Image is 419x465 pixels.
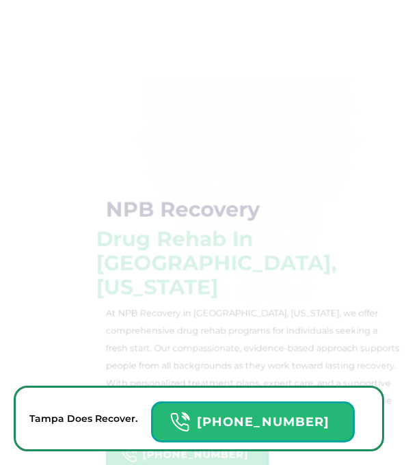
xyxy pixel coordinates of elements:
[106,304,401,427] p: At NPB Recovery in [GEOGRAPHIC_DATA], [US_STATE], we offer comprehensive drug rehab programs for ...
[120,446,137,463] img: Header Calendar Icons
[96,227,391,300] h1: Drug Rehab in [GEOGRAPHIC_DATA], [US_STATE]
[151,395,368,442] a: Header Calendar Icons[PHONE_NUMBER]
[142,449,248,461] strong: [PHONE_NUMBER]
[29,410,137,427] p: Tampa Does Recover.
[170,412,190,433] img: Header Calendar Icons
[106,198,260,222] h1: NPB Recovery
[197,414,329,429] strong: [PHONE_NUMBER]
